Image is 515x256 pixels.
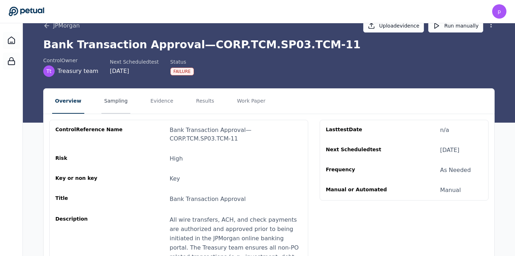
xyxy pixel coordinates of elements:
[110,67,159,75] div: [DATE]
[440,126,449,134] div: n/a
[43,57,98,64] div: control Owner
[170,196,246,202] span: Bank Transaction Approval
[9,6,44,16] a: Go to Dashboard
[428,19,483,33] button: Run manually
[440,166,471,174] div: As Needed
[57,67,98,75] span: Treasury team
[170,68,194,75] div: Failure
[170,154,183,163] div: High
[193,89,217,114] button: Results
[55,126,124,143] div: control Reference Name
[101,89,131,114] button: Sampling
[43,38,495,51] h1: Bank Transaction Approval — CORP.TCM.SP03.TCM-11
[170,58,194,65] div: Status
[170,174,180,183] div: Key
[326,186,394,195] div: Manual or Automated
[110,58,159,65] div: Next Scheduled test
[363,19,424,33] button: Uploadevidence
[52,89,84,114] button: Overview
[498,8,501,15] span: p
[234,89,269,114] button: Work Paper
[3,32,20,49] a: Dashboard
[326,126,394,134] div: Last test Date
[55,154,124,163] div: Risk
[440,146,459,154] div: [DATE]
[55,174,124,183] div: Key or non key
[170,126,302,143] div: Bank Transaction Approval — CORP.TCM.SP03.TCM-11
[147,89,176,114] button: Evidence
[326,146,394,154] div: Next Scheduled test
[55,195,124,204] div: Title
[43,21,80,30] button: JPMorgan
[46,68,51,75] span: Tt
[3,53,20,70] a: SOC
[326,166,394,174] div: Frequency
[44,89,494,114] nav: Tabs
[440,186,461,195] div: Manual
